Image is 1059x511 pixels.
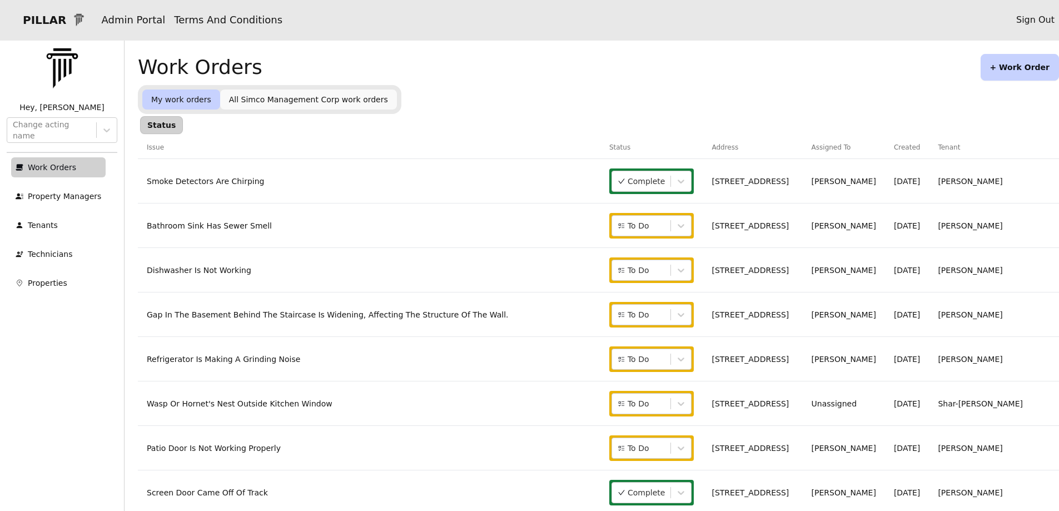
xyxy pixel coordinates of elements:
[28,220,58,231] p: Tenants
[11,157,106,177] a: Work Orders
[812,310,876,319] a: [PERSON_NAME]
[938,177,1002,186] a: [PERSON_NAME]
[812,355,876,364] a: [PERSON_NAME]
[938,310,1002,319] a: [PERSON_NAME]
[894,310,920,319] a: [DATE]
[938,266,1002,275] a: [PERSON_NAME]
[812,399,857,408] a: Unassigned
[147,488,268,497] a: Screen Door Came Off Of Track
[803,136,885,159] th: Assigned To
[34,41,90,96] img: PILLAR
[147,266,251,275] a: Dishwasher Is Not Working
[938,488,1002,497] a: [PERSON_NAME]
[28,162,76,173] p: Work Orders
[894,177,920,186] a: [DATE]
[147,221,272,230] a: Bathroom Sink Has Sewer Smell
[147,177,264,186] a: Smoke Detectors Are Chirping
[812,177,876,186] a: [PERSON_NAME]
[894,266,920,275] a: [DATE]
[712,266,789,275] a: [STREET_ADDRESS]
[712,177,789,186] a: [STREET_ADDRESS]
[7,102,117,113] p: Hey, [PERSON_NAME]
[938,355,1002,364] a: [PERSON_NAME]
[894,221,920,230] a: [DATE]
[703,136,802,159] th: Address
[812,444,876,453] a: [PERSON_NAME]
[147,399,332,408] a: Wasp Or Hornet's Nest Outside Kitchen Window
[142,90,220,110] a: My work orders
[11,273,106,293] a: Properties
[220,90,397,110] a: All Simco Management Corp work orders
[147,310,509,319] a: Gap In The Basement Behind The Staircase Is Widening, Affecting The Structure Of The Wall.
[712,221,789,230] a: [STREET_ADDRESS]
[11,215,106,235] a: Tenants
[174,14,282,26] a: Terms And Conditions
[71,12,87,28] img: 1
[894,355,920,364] a: [DATE]
[894,399,920,408] a: [DATE]
[981,54,1059,81] button: + Work Order
[938,399,1023,408] a: Shar-[PERSON_NAME]
[812,488,876,497] a: [PERSON_NAME]
[712,355,789,364] a: [STREET_ADDRESS]
[28,249,72,260] p: Technicians
[938,221,1002,230] a: [PERSON_NAME]
[600,136,703,159] th: Status
[812,221,876,230] a: [PERSON_NAME]
[147,355,300,364] a: Refrigerator Is Making A Grinding Noise
[138,136,600,159] th: Issue
[11,244,106,264] a: Technicians
[885,136,929,159] th: Created
[894,488,920,497] a: [DATE]
[929,136,1059,159] th: Tenant
[938,444,1002,453] a: [PERSON_NAME]
[13,119,91,141] div: Change acting name
[138,56,262,78] h1: Work Orders
[712,399,789,408] a: [STREET_ADDRESS]
[712,488,789,497] a: [STREET_ADDRESS]
[894,444,920,453] a: [DATE]
[4,7,97,33] a: PILLAR
[812,266,876,275] a: [PERSON_NAME]
[28,191,101,202] p: Property Managers
[712,444,789,453] a: [STREET_ADDRESS]
[140,116,183,134] div: Status
[101,14,165,26] a: Admin Portal
[11,186,106,206] a: Property Managers
[712,310,789,319] a: [STREET_ADDRESS]
[28,277,67,289] p: Properties
[147,444,281,453] a: Patio Door Is Not Working Properly
[14,12,66,28] p: PILLAR
[1016,13,1055,27] a: Sign Out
